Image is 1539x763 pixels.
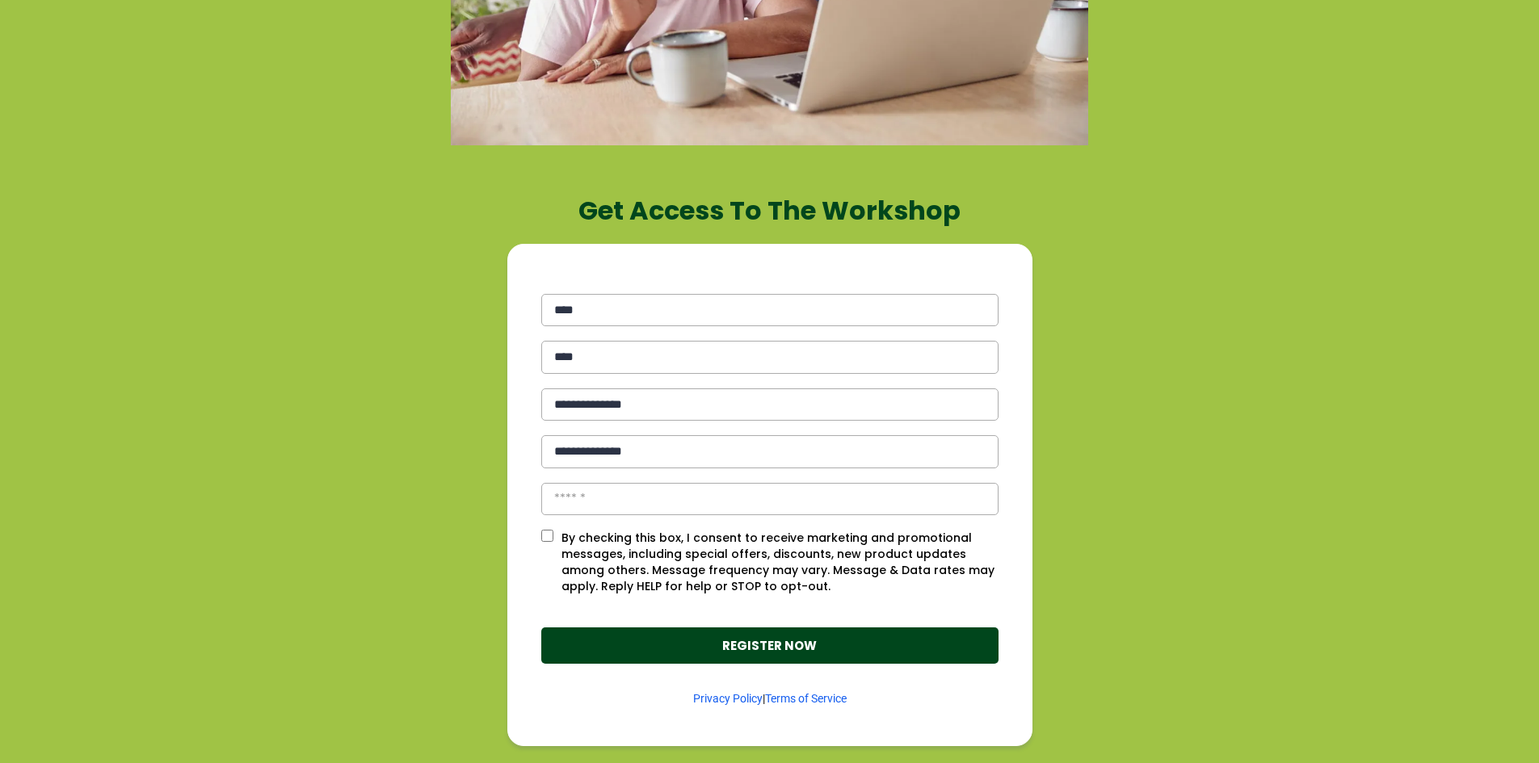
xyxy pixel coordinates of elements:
strong: REGISTER NOW [722,637,817,654]
p: | [541,690,999,707]
a: Terms of Service [765,692,847,705]
a: Privacy Policy [693,692,763,705]
p: By checking this box, I consent to receive marketing and promotional messages, including special ... [561,530,999,594]
h1: Get Access To The Workshop [301,194,1238,228]
button: REGISTER NOW [541,627,999,664]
